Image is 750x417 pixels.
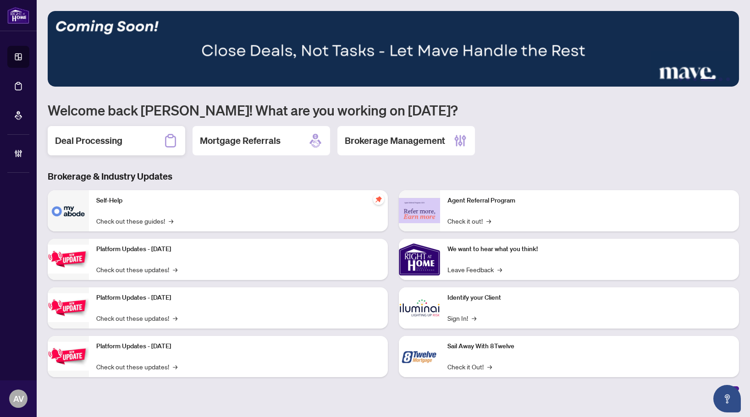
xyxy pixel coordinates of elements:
button: 6 [726,77,730,81]
img: logo [7,7,29,24]
a: Check it Out!→ [447,362,492,372]
button: 3 [693,77,697,81]
button: Open asap [713,385,741,412]
img: Platform Updates - June 23, 2025 [48,342,89,371]
a: Leave Feedback→ [447,264,502,274]
img: Sail Away With 8Twelve [399,336,440,377]
img: Platform Updates - July 21, 2025 [48,245,89,274]
a: Check out these guides!→ [96,216,173,226]
h2: Brokerage Management [345,134,445,147]
p: Identify your Client [447,293,732,303]
a: Check it out!→ [447,216,491,226]
h2: Mortgage Referrals [200,134,281,147]
button: 5 [719,77,722,81]
img: Self-Help [48,190,89,231]
span: → [487,362,492,372]
span: → [173,264,177,274]
h2: Deal Processing [55,134,122,147]
p: Platform Updates - [DATE] [96,341,381,351]
a: Check out these updates!→ [96,362,177,372]
a: Check out these updates!→ [96,313,177,323]
button: 2 [686,77,689,81]
a: Check out these updates!→ [96,264,177,274]
img: Identify your Client [399,287,440,329]
h3: Brokerage & Industry Updates [48,170,739,183]
p: Sail Away With 8Twelve [447,341,732,351]
h1: Welcome back [PERSON_NAME]! What are you working on [DATE]? [48,101,739,119]
span: → [169,216,173,226]
img: Platform Updates - July 8, 2025 [48,293,89,322]
span: pushpin [373,194,384,205]
p: Self-Help [96,196,381,206]
img: Slide 3 [48,11,739,87]
span: → [472,313,476,323]
a: Sign In!→ [447,313,476,323]
button: 1 [678,77,682,81]
p: Platform Updates - [DATE] [96,293,381,303]
span: → [486,216,491,226]
img: Agent Referral Program [399,198,440,223]
img: We want to hear what you think! [399,239,440,280]
span: AV [13,392,24,405]
p: Platform Updates - [DATE] [96,244,381,254]
span: → [173,362,177,372]
button: 4 [700,77,715,81]
span: → [173,313,177,323]
span: → [497,264,502,274]
p: We want to hear what you think! [447,244,732,254]
p: Agent Referral Program [447,196,732,206]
